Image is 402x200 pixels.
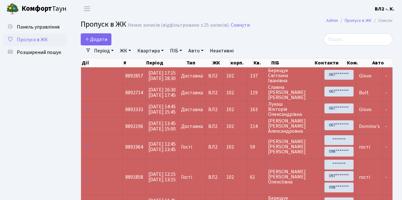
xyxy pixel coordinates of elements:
span: Панель управління [17,23,60,30]
span: Доставка [181,73,203,78]
span: - [385,106,387,113]
nav: breadcrumb [317,14,402,27]
span: ВЛ2 [208,144,221,150]
span: ВЛ2 [208,90,221,95]
a: Неактивні [207,45,236,56]
span: Славна [PERSON_NAME] [PERSON_NAME] [268,85,319,100]
th: корп. [230,58,253,67]
span: 137 [250,73,263,78]
a: Розширений пошук [3,46,66,59]
img: logo.png [6,3,19,15]
span: Доставка [181,107,203,112]
a: ВЛ2 -. К. [375,5,394,13]
span: Доставка [181,90,203,95]
span: ВЛ2 [208,73,221,78]
li: Список [372,17,393,24]
b: Комфорт [22,3,52,14]
span: 102 [226,174,234,181]
span: ВЛ2 [208,175,221,180]
span: 59 [250,144,263,150]
span: [PERSON_NAME] [PERSON_NAME] Александровна [268,118,319,134]
input: Пошук... [324,33,393,45]
button: Переключити навігацію [79,3,95,14]
span: Glovo [359,72,372,79]
a: Пропуск в ЖК [345,17,372,24]
span: Берещук Світлана Іванівна [268,68,319,83]
span: 102 [226,72,234,79]
div: Немає записів (відфільтровано з 25 записів). [128,22,229,28]
span: - [385,174,387,181]
span: 8892196 [125,123,143,130]
span: 8892714 [125,89,143,96]
b: ВЛ2 -. К. [375,5,394,12]
span: Пропуск в ЖК [81,19,126,30]
span: [DATE] 17:15 [DATE] 18:30 [148,70,176,82]
span: [PERSON_NAME] [PERSON_NAME] [PERSON_NAME] [268,139,319,154]
span: 8891858 [125,174,143,181]
a: Авто [186,45,206,56]
a: Період [91,45,116,56]
span: [DATE] 13:45 [DATE] 15:00 [148,120,176,132]
span: 102 [226,106,234,113]
a: ЖК [117,45,134,56]
span: гості [359,174,370,181]
span: Bolt [359,89,369,96]
th: Кв. [253,58,271,67]
a: Admin [326,17,338,24]
span: Розширений пошук [17,49,61,56]
span: Domino's [359,123,380,130]
th: # [123,58,146,67]
th: Ком. [346,58,372,67]
span: 8892857 [125,72,143,79]
th: ЖК [212,58,230,67]
th: Контакти [314,58,346,67]
span: Додати [85,36,107,43]
a: ПІБ [167,45,185,56]
a: Скинути [231,22,250,28]
span: 163 [250,107,263,112]
span: 114 [250,124,263,129]
a: Квартира [135,45,166,56]
span: Гості [181,144,192,150]
span: - [385,123,387,130]
span: 102 [226,143,234,150]
span: Пропуск в ЖК [17,36,48,43]
th: Період [146,58,186,67]
span: - [385,89,387,96]
span: [DATE] 14:45 [DATE] 15:45 [148,103,176,116]
span: - [385,143,387,150]
span: гості [359,143,370,150]
span: [DATE] 12:45 [DATE] 13:45 [148,141,176,153]
span: Glovo [359,106,372,113]
span: Доставка [181,124,203,129]
span: 8891964 [125,143,143,150]
span: [DATE] 12:15 [DATE] 13:15 [148,171,176,183]
th: Авто [372,58,393,67]
span: Лукаш Вікторія Олександрівна [268,102,319,117]
span: 8892333 [125,106,143,113]
span: 119 [250,90,263,95]
a: Пропуск в ЖК [3,33,66,46]
span: ВЛ2 [208,107,221,112]
a: Додати [81,33,111,45]
span: ВЛ2 [208,124,221,129]
th: Дії [81,58,123,67]
span: 61 [250,175,263,180]
th: ПІБ [271,58,314,67]
th: Тип [186,58,212,67]
span: 102 [226,89,234,96]
a: Панель управління [3,21,66,33]
span: [PERSON_NAME] [PERSON_NAME] Олексіївна [268,169,319,184]
span: - [385,72,387,79]
span: [DATE] 16:30 [DATE] 17:45 [148,86,176,99]
span: Таун [22,3,66,14]
span: 102 [226,123,234,130]
span: Гості [181,175,192,180]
